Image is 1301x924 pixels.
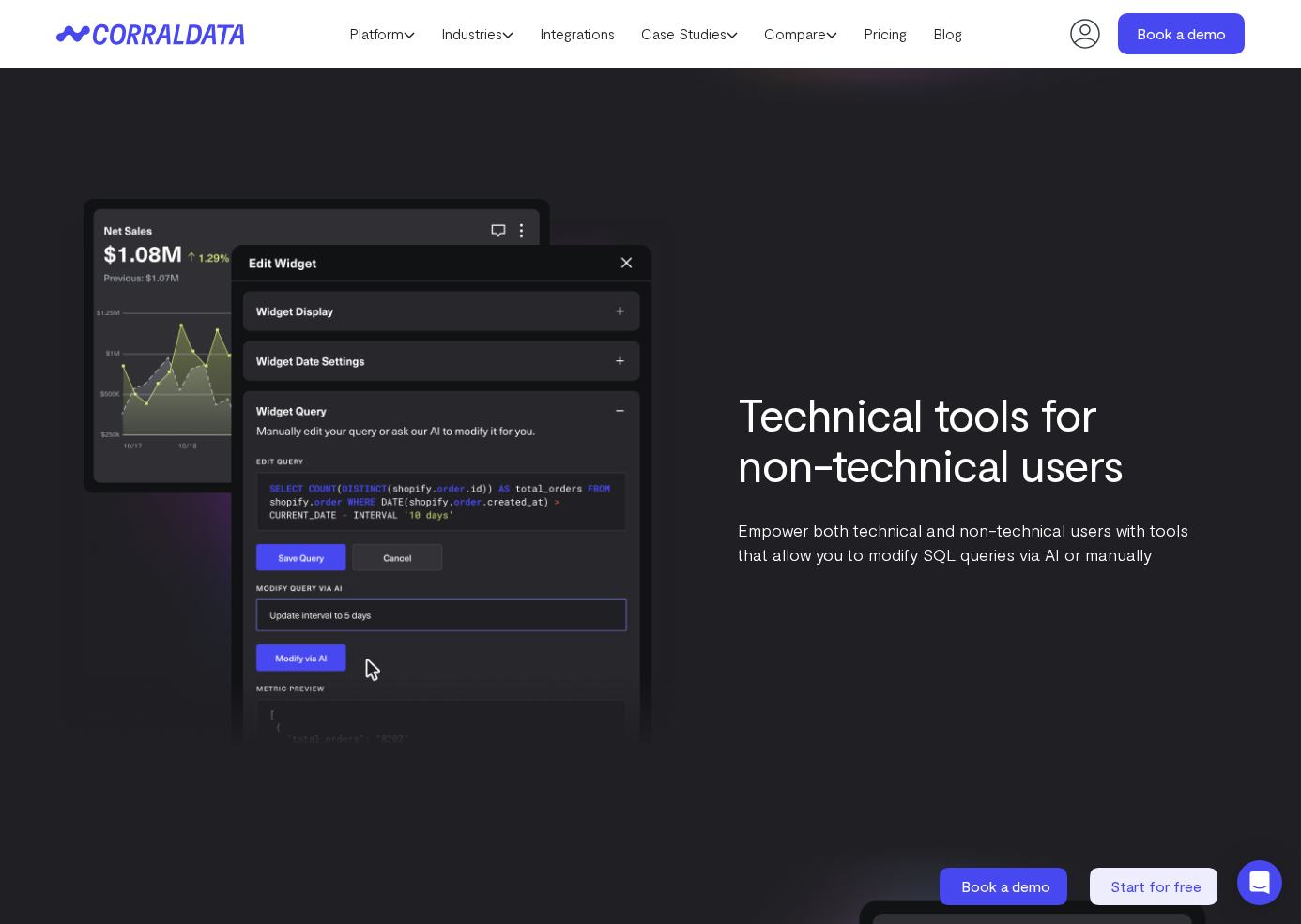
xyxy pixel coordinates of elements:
a: Industries [428,20,527,48]
a: Blog [920,20,975,48]
a: Start for free [1090,868,1221,905]
a: Compare [751,20,850,48]
h3: Technical tools for non-technical users [738,388,1188,490]
a: Pricing [850,20,920,48]
div: Open Intercom Messenger [1237,860,1282,905]
a: Platform [336,20,428,48]
a: Integrations [527,20,628,48]
span: Start for free [1110,877,1202,895]
a: Book a demo [940,868,1071,905]
a: Case Studies [628,20,751,48]
a: Book a demo [1118,13,1245,54]
span: Book a demo [961,877,1050,895]
p: Empower both technical and non-technical users with tools that allow you to modify SQL queries vi... [738,518,1188,567]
